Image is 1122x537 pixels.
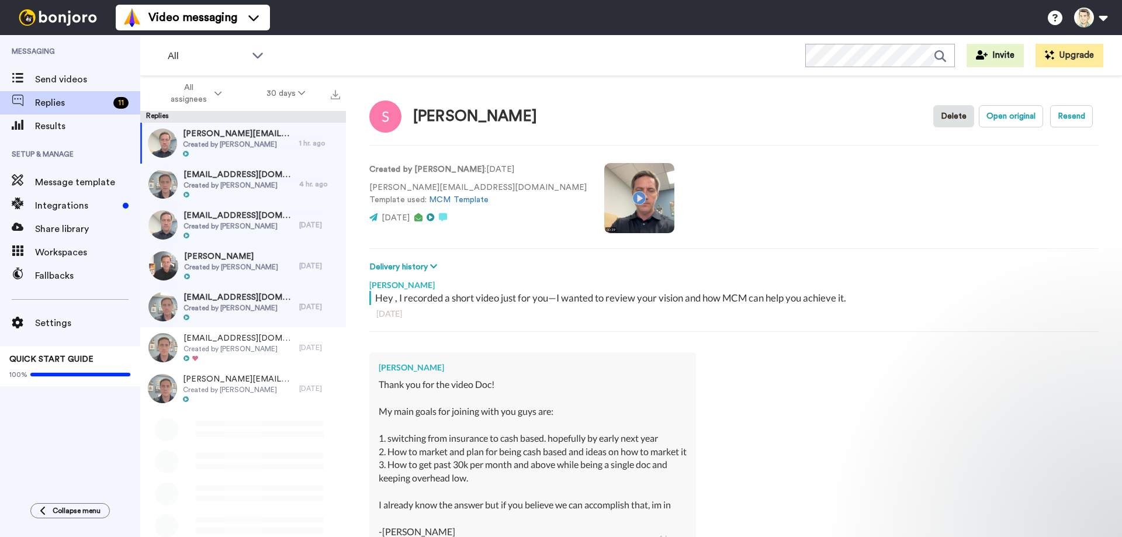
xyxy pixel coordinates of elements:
[1036,44,1103,67] button: Upgrade
[35,175,140,189] span: Message template
[35,96,109,110] span: Replies
[183,292,293,303] span: [EMAIL_ADDRESS][DOMAIN_NAME]
[299,261,340,271] div: [DATE]
[140,205,346,245] a: [EMAIL_ADDRESS][DOMAIN_NAME]Created by [PERSON_NAME][DATE]
[299,302,340,311] div: [DATE]
[140,368,346,409] a: [PERSON_NAME][EMAIL_ADDRESS][DOMAIN_NAME]Created by [PERSON_NAME][DATE]
[327,85,344,102] button: Export all results that match these filters now.
[53,506,101,515] span: Collapse menu
[35,119,140,133] span: Results
[148,129,177,158] img: e5ed49f7-4446-499b-aa9d-050dc6746a45-thumb.jpg
[369,164,587,176] p: : [DATE]
[148,333,178,362] img: 8d5caffd-9d0a-4cc4-8200-70c4439635cb-thumb.jpg
[168,49,246,63] span: All
[244,83,328,104] button: 30 days
[382,214,410,222] span: [DATE]
[183,128,293,140] span: [PERSON_NAME][EMAIL_ADDRESS][DOMAIN_NAME]
[35,269,140,283] span: Fallbacks
[149,251,178,280] img: da9bc8cd-eec6-4704-b964-408526331fe3-thumb.jpg
[967,44,1024,67] button: Invite
[369,165,484,174] strong: Created by [PERSON_NAME]
[140,164,346,205] a: [EMAIL_ADDRESS][DOMAIN_NAME]Created by [PERSON_NAME]4 hr. ago
[979,105,1043,127] button: Open original
[369,273,1099,291] div: [PERSON_NAME]
[35,245,140,259] span: Workspaces
[183,344,293,354] span: Created by [PERSON_NAME]
[14,9,102,26] img: bj-logo-header-white.svg
[148,374,177,403] img: ed10e186-f59e-4123-97c9-2320f35edf0c-thumb.jpg
[183,332,293,344] span: [EMAIL_ADDRESS][DOMAIN_NAME]
[183,385,293,394] span: Created by [PERSON_NAME]
[331,90,340,99] img: export.svg
[184,251,278,262] span: [PERSON_NAME]
[140,123,346,164] a: [PERSON_NAME][EMAIL_ADDRESS][DOMAIN_NAME]Created by [PERSON_NAME]1 hr. ago
[183,140,293,149] span: Created by [PERSON_NAME]
[183,373,293,385] span: [PERSON_NAME][EMAIL_ADDRESS][DOMAIN_NAME]
[299,384,340,393] div: [DATE]
[1050,105,1093,127] button: Resend
[413,108,537,125] div: [PERSON_NAME]
[183,169,293,181] span: [EMAIL_ADDRESS][DOMAIN_NAME]
[183,181,293,190] span: Created by [PERSON_NAME]
[379,362,687,373] div: [PERSON_NAME]
[30,503,110,518] button: Collapse menu
[140,245,346,286] a: [PERSON_NAME]Created by [PERSON_NAME][DATE]
[9,370,27,379] span: 100%
[140,286,346,327] a: [EMAIL_ADDRESS][DOMAIN_NAME]Created by [PERSON_NAME][DATE]
[299,343,340,352] div: [DATE]
[148,292,178,321] img: 240cd929-0095-4cda-aa3b-8478d803c00e-thumb.jpg
[35,222,140,236] span: Share library
[299,138,340,148] div: 1 hr. ago
[148,210,178,240] img: add38fcb-a95e-40d4-9477-c8dd6964daa5-thumb.jpg
[123,8,141,27] img: vm-color.svg
[299,179,340,189] div: 4 hr. ago
[35,316,140,330] span: Settings
[9,355,93,363] span: QUICK START GUIDE
[113,97,129,109] div: 11
[183,303,293,313] span: Created by [PERSON_NAME]
[299,220,340,230] div: [DATE]
[35,199,118,213] span: Integrations
[35,72,140,86] span: Send videos
[140,111,346,123] div: Replies
[183,210,293,221] span: [EMAIL_ADDRESS][DOMAIN_NAME]
[140,327,346,368] a: [EMAIL_ADDRESS][DOMAIN_NAME]Created by [PERSON_NAME][DATE]
[376,308,1092,320] div: [DATE]
[148,169,178,199] img: 25f1b4b8-78e9-48c4-831c-2d3ad144d0ce-thumb.jpg
[369,101,401,133] img: Image of Sean hammondsdc
[148,9,237,26] span: Video messaging
[369,261,441,273] button: Delivery history
[165,82,212,105] span: All assignees
[933,105,974,127] button: Delete
[184,262,278,272] span: Created by [PERSON_NAME]
[369,182,587,206] p: [PERSON_NAME][EMAIL_ADDRESS][DOMAIN_NAME] Template used:
[143,77,244,110] button: All assignees
[429,196,489,204] a: MCM Template
[375,291,1096,305] div: Hey , I recorded a short video just for you—I wanted to review your vision and how MCM can help y...
[183,221,293,231] span: Created by [PERSON_NAME]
